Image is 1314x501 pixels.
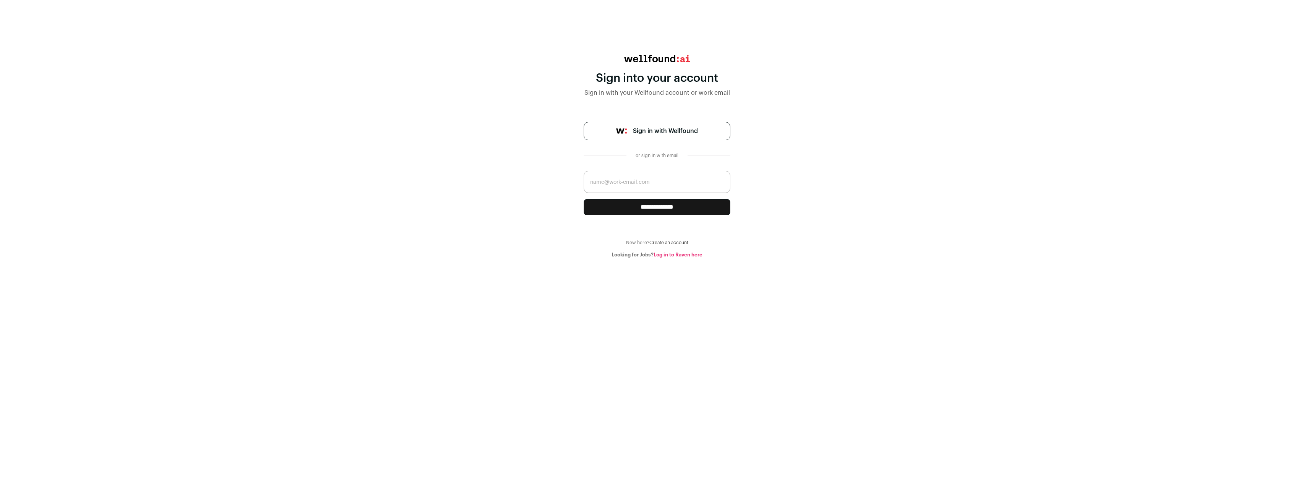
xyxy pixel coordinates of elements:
div: Sign in with your Wellfound account or work email [584,88,730,97]
div: New here? [584,240,730,246]
a: Create an account [649,240,688,245]
a: Log in to Raven here [654,252,702,257]
img: wellfound:ai [624,55,690,62]
div: Sign into your account [584,71,730,85]
span: Sign in with Wellfound [633,126,698,136]
div: or sign in with email [633,152,681,159]
div: Looking for Jobs? [584,252,730,258]
img: wellfound-symbol-flush-black-fb3c872781a75f747ccb3a119075da62bfe97bd399995f84a933054e44a575c4.png [616,128,627,134]
input: name@work-email.com [584,171,730,193]
a: Sign in with Wellfound [584,122,730,140]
